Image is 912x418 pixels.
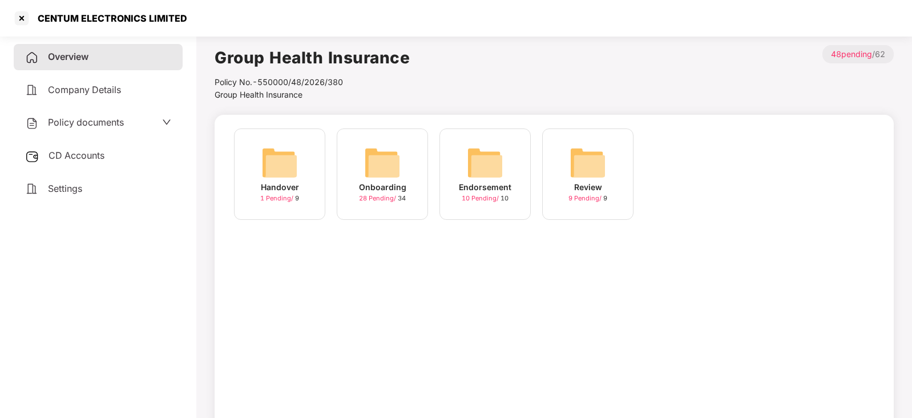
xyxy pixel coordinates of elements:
img: svg+xml;base64,PHN2ZyB4bWxucz0iaHR0cDovL3d3dy53My5vcmcvMjAwMC9zdmciIHdpZHRoPSIyNCIgaGVpZ2h0PSIyNC... [25,51,39,65]
img: svg+xml;base64,PHN2ZyB4bWxucz0iaHR0cDovL3d3dy53My5vcmcvMjAwMC9zdmciIHdpZHRoPSIyNCIgaGVpZ2h0PSIyNC... [25,182,39,196]
p: / 62 [822,45,894,63]
span: 1 Pending / [260,194,295,202]
div: Handover [261,181,299,194]
span: Group Health Insurance [215,90,302,99]
div: Policy No.- 550000/48/2026/380 [215,76,410,89]
span: 28 Pending / [359,194,398,202]
img: svg+xml;base64,PHN2ZyB4bWxucz0iaHR0cDovL3d3dy53My5vcmcvMjAwMC9zdmciIHdpZHRoPSI2NCIgaGVpZ2h0PSI2NC... [261,144,298,181]
img: svg+xml;base64,PHN2ZyB4bWxucz0iaHR0cDovL3d3dy53My5vcmcvMjAwMC9zdmciIHdpZHRoPSI2NCIgaGVpZ2h0PSI2NC... [364,144,401,181]
img: svg+xml;base64,PHN2ZyB4bWxucz0iaHR0cDovL3d3dy53My5vcmcvMjAwMC9zdmciIHdpZHRoPSI2NCIgaGVpZ2h0PSI2NC... [570,144,606,181]
span: Company Details [48,84,121,95]
div: CENTUM ELECTRONICS LIMITED [31,13,187,24]
span: down [162,118,171,127]
div: 9 [568,194,607,203]
div: 34 [359,194,406,203]
span: Settings [48,183,82,194]
img: svg+xml;base64,PHN2ZyB3aWR0aD0iMjUiIGhlaWdodD0iMjQiIHZpZXdCb3g9IjAgMCAyNSAyNCIgZmlsbD0ibm9uZSIgeG... [25,150,39,163]
span: Policy documents [48,116,124,128]
span: CD Accounts [49,150,104,161]
img: svg+xml;base64,PHN2ZyB4bWxucz0iaHR0cDovL3d3dy53My5vcmcvMjAwMC9zdmciIHdpZHRoPSIyNCIgaGVpZ2h0PSIyNC... [25,83,39,97]
img: svg+xml;base64,PHN2ZyB4bWxucz0iaHR0cDovL3d3dy53My5vcmcvMjAwMC9zdmciIHdpZHRoPSIyNCIgaGVpZ2h0PSIyNC... [25,116,39,130]
div: 9 [260,194,299,203]
span: 10 Pending / [462,194,501,202]
div: Endorsement [459,181,511,194]
span: 48 pending [831,49,872,59]
div: 10 [462,194,509,203]
span: Overview [48,51,88,62]
span: 9 Pending / [568,194,603,202]
div: Onboarding [359,181,406,194]
img: svg+xml;base64,PHN2ZyB4bWxucz0iaHR0cDovL3d3dy53My5vcmcvMjAwMC9zdmciIHdpZHRoPSI2NCIgaGVpZ2h0PSI2NC... [467,144,503,181]
div: Review [574,181,602,194]
h1: Group Health Insurance [215,45,410,70]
